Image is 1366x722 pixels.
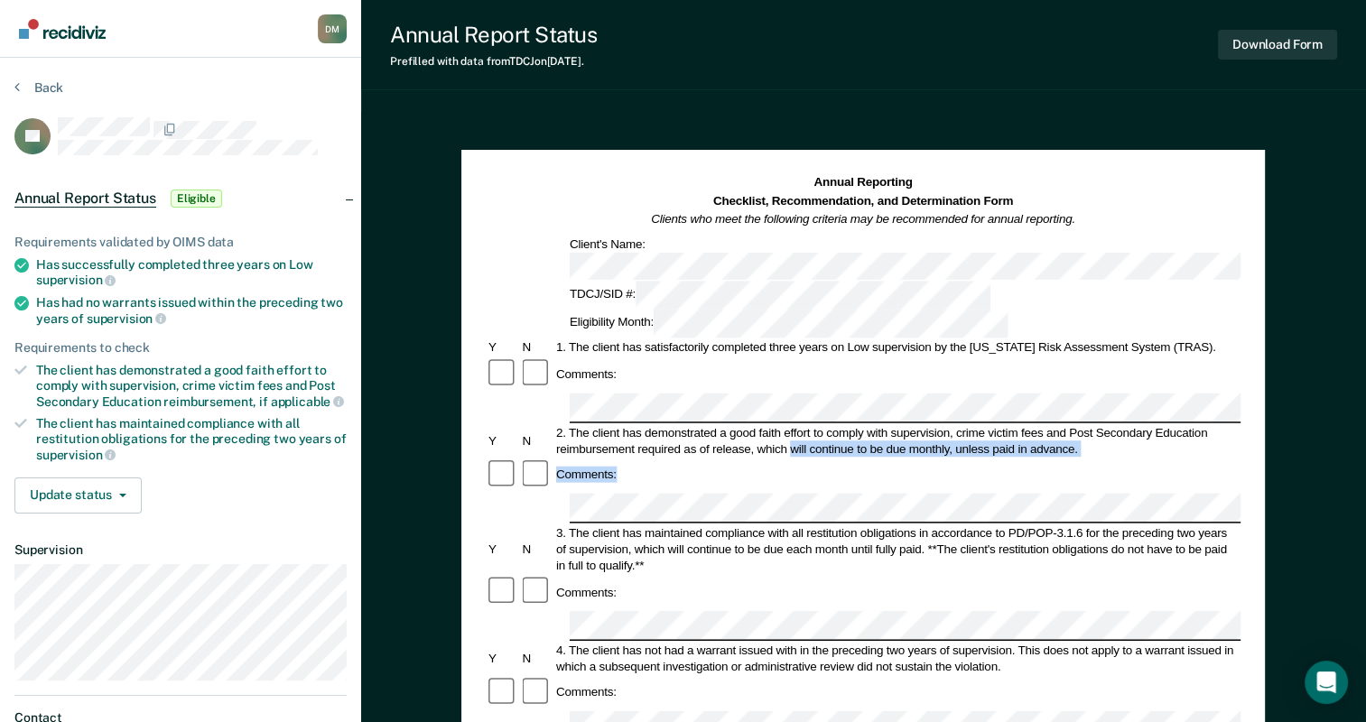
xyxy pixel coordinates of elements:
button: Download Form [1218,30,1337,60]
div: Y [486,650,519,666]
strong: Annual Reporting [814,176,913,190]
span: Annual Report Status [14,190,156,208]
span: applicable [271,394,344,409]
div: Open Intercom Messenger [1305,661,1348,704]
div: N [520,432,553,449]
div: N [520,339,553,356]
button: Profile dropdown button [318,14,347,43]
div: Comments: [553,584,619,600]
div: N [520,650,553,666]
strong: Checklist, Recommendation, and Determination Form [713,194,1013,208]
img: Recidiviz [19,19,106,39]
em: Clients who meet the following criteria may be recommended for annual reporting. [652,212,1076,226]
div: Comments: [553,684,619,700]
div: Eligibility Month: [567,310,1011,338]
div: 4. The client has not had a warrant issued with in the preceding two years of supervision. This d... [553,642,1241,674]
div: 3. The client has maintained compliance with all restitution obligations in accordance to PD/POP-... [553,524,1241,573]
dt: Supervision [14,542,347,558]
span: Eligible [171,190,222,208]
div: Has had no warrants issued within the preceding two years of [36,295,347,326]
button: Update status [14,477,142,514]
div: 1. The client has satisfactorily completed three years on Low supervision by the [US_STATE] Risk ... [553,339,1241,356]
div: Y [486,541,519,557]
div: Prefilled with data from TDCJ on [DATE] . [390,55,597,68]
div: Requirements validated by OIMS data [14,235,347,250]
div: TDCJ/SID #: [567,282,993,310]
div: Y [486,339,519,356]
div: N [520,541,553,557]
div: The client has demonstrated a good faith effort to comply with supervision, crime victim fees and... [36,363,347,409]
span: supervision [87,311,166,326]
div: Requirements to check [14,340,347,356]
div: D M [318,14,347,43]
span: supervision [36,273,116,287]
div: Comments: [553,467,619,483]
div: Annual Report Status [390,22,597,48]
div: Y [486,432,519,449]
div: Has successfully completed three years on Low [36,257,347,288]
div: The client has maintained compliance with all restitution obligations for the preceding two years of [36,416,347,462]
button: Back [14,79,63,96]
span: supervision [36,448,116,462]
div: Comments: [553,366,619,383]
div: 2. The client has demonstrated a good faith effort to comply with supervision, crime victim fees ... [553,424,1241,457]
